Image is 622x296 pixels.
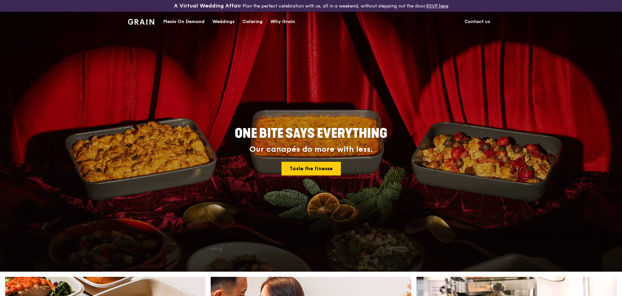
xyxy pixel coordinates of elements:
a: Weddings [208,12,239,32]
a: Catering [239,12,267,32]
a: Contact us [461,12,494,32]
div: Meals On Demand [163,12,205,32]
a: Taste the finesse [281,162,341,175]
div: Our canapés do more with less. [194,145,428,154]
a: GrainGrain [128,11,154,31]
div: Catering [243,12,263,32]
a: RSVP here [426,3,448,9]
div: Why Grain [270,12,295,32]
div: Plan the perfect celebration with us, all in a weekend, without stepping out the door. [124,3,498,9]
div: Weddings [212,12,235,32]
img: Grain [128,19,154,25]
span: ONE BITE SAYS EVERYTHING [235,126,387,141]
a: Why Grain [267,12,299,32]
h3: A Virtual Wedding Affair [174,3,241,9]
